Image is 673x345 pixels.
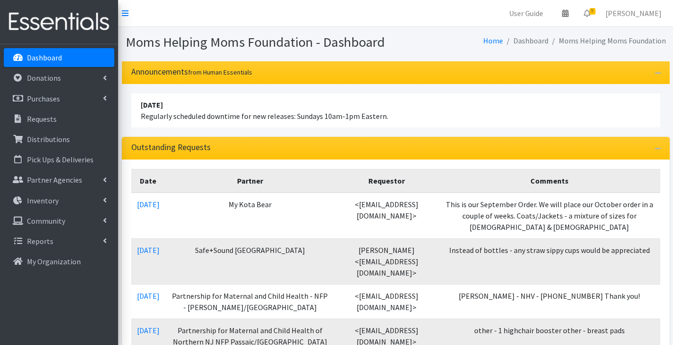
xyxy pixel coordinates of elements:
[131,143,211,152] h3: Outstanding Requests
[4,232,114,251] a: Reports
[4,130,114,149] a: Distributions
[27,155,94,164] p: Pick Ups & Deliveries
[137,245,160,255] a: [DATE]
[165,238,335,284] td: Safe+Sound [GEOGRAPHIC_DATA]
[4,109,114,128] a: Requests
[4,6,114,38] img: HumanEssentials
[598,4,669,23] a: [PERSON_NAME]
[439,284,660,319] td: [PERSON_NAME] - NHV - [PHONE_NUMBER] Thank you!
[131,93,660,127] li: Regularly scheduled downtime for new releases: Sundays 10am-1pm Eastern.
[335,284,439,319] td: <[EMAIL_ADDRESS][DOMAIN_NAME]>
[4,68,114,87] a: Donations
[27,175,82,185] p: Partner Agencies
[126,34,392,50] h1: Moms Helping Moms Foundation - Dashboard
[27,135,70,144] p: Distributions
[4,89,114,108] a: Purchases
[165,193,335,239] td: My Kota Bear
[335,193,439,239] td: <[EMAIL_ADDRESS][DOMAIN_NAME]>
[131,169,165,193] th: Date
[27,257,81,266] p: My Organization
[439,238,660,284] td: Instead of bottles - any straw sippy cups would be appreciated
[27,53,62,62] p: Dashboard
[27,216,65,226] p: Community
[335,169,439,193] th: Requestor
[4,150,114,169] a: Pick Ups & Deliveries
[27,236,53,246] p: Reports
[27,73,61,83] p: Donations
[439,193,660,239] td: This is our September Order. We will place our October order in a couple of weeks. Coats/Jackets ...
[131,67,252,77] h3: Announcements
[4,48,114,67] a: Dashboard
[502,4,551,23] a: User Guide
[137,200,160,209] a: [DATE]
[335,238,439,284] td: [PERSON_NAME] <[EMAIL_ADDRESS][DOMAIN_NAME]>
[503,34,548,48] li: Dashboard
[27,114,57,124] p: Requests
[548,34,666,48] li: Moms Helping Moms Foundation
[483,36,503,45] a: Home
[188,68,252,76] small: from Human Essentials
[27,94,60,103] p: Purchases
[589,8,596,15] span: 8
[439,169,660,193] th: Comments
[137,326,160,335] a: [DATE]
[4,211,114,230] a: Community
[4,191,114,210] a: Inventory
[4,170,114,189] a: Partner Agencies
[165,169,335,193] th: Partner
[4,252,114,271] a: My Organization
[27,196,59,205] p: Inventory
[137,291,160,301] a: [DATE]
[576,4,598,23] a: 8
[165,284,335,319] td: Partnership for Maternal and Child Health - NFP - [PERSON_NAME]/[GEOGRAPHIC_DATA]
[141,100,163,109] strong: [DATE]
